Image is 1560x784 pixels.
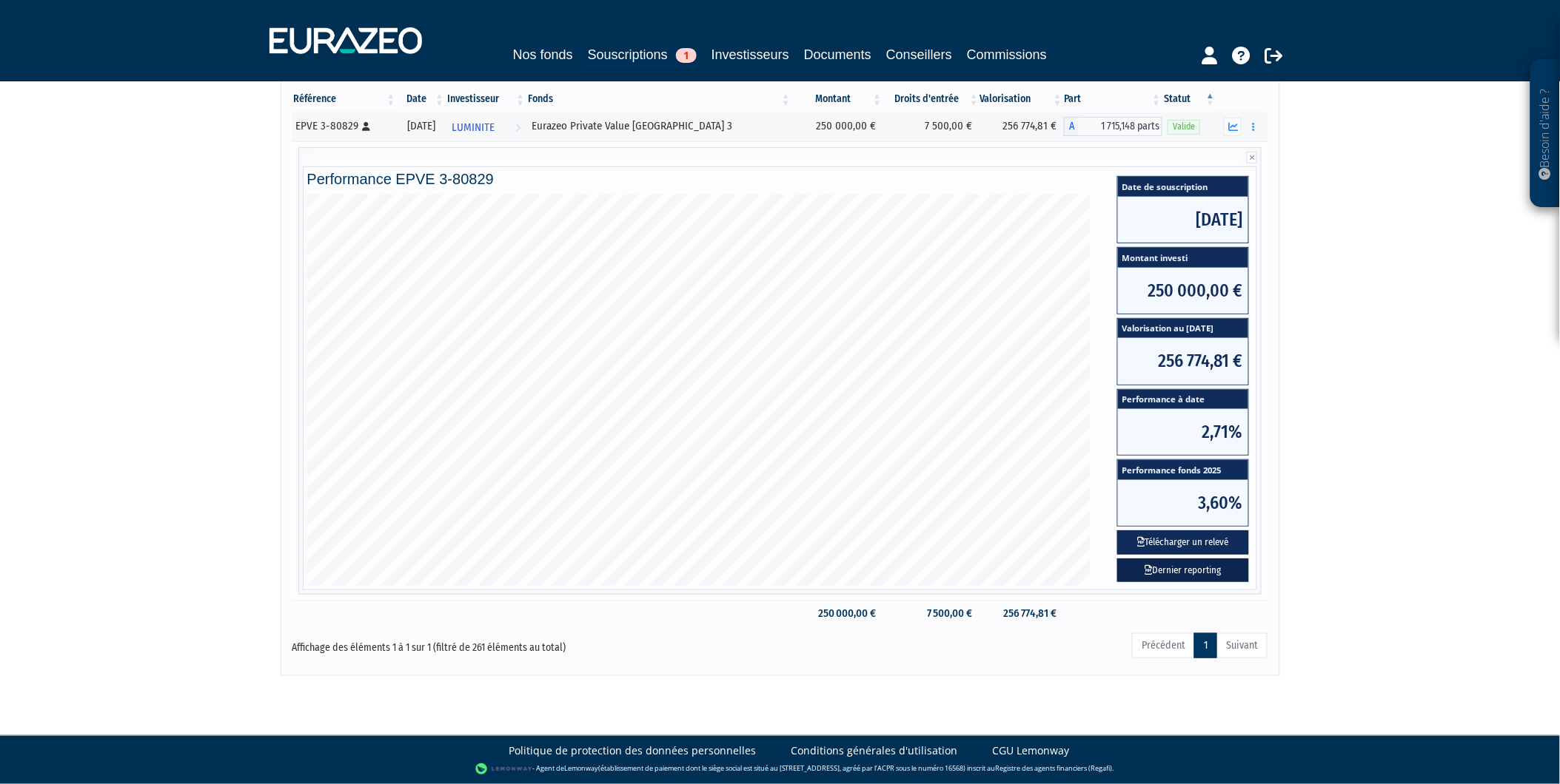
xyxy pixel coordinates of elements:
span: Valide [1168,120,1200,134]
span: A [1064,117,1079,136]
a: Politique de protection des données personnelles [509,743,757,758]
span: Montant investi [1118,248,1248,268]
div: Affichage des éléments 1 à 1 sur 1 (filtré de 261 éléments au total) [292,632,686,655]
span: 2,71% [1118,409,1248,455]
img: logo-lemonway.png [475,762,532,777]
th: Valorisation: activer pour trier la colonne par ordre croissant [980,87,1064,112]
a: Commissions [967,44,1047,65]
a: 1 [1194,633,1217,658]
span: 1 [676,48,697,63]
td: 256 774,81 € [980,112,1064,141]
span: 256 774,81 € [1118,338,1248,384]
td: 250 000,00 € [792,601,883,626]
p: Besoin d'aide ? [1537,67,1554,200]
span: Valorisation au [DATE] [1118,319,1248,339]
a: Registre des agents financiers (Regafi) [996,763,1113,773]
span: 3,60% [1118,480,1248,526]
th: Droits d'entrée: activer pour trier la colonne par ordre croissant [883,87,980,112]
button: Télécharger un relevé [1117,530,1249,555]
th: Référence : activer pour trier la colonne par ordre croissant [292,87,398,112]
div: Eurazeo Private Value [GEOGRAPHIC_DATA] 3 [532,118,786,134]
a: LUMINITE [446,112,526,141]
a: Dernier reporting [1117,558,1249,583]
td: 250 000,00 € [792,112,883,141]
th: Investisseur: activer pour trier la colonne par ordre croissant [446,87,526,112]
a: Documents [804,44,871,65]
span: 1 715,148 parts [1079,117,1162,136]
td: 7 500,00 € [883,112,980,141]
a: Souscriptions1 [588,44,697,67]
a: Investisseurs [712,44,789,65]
th: Statut : activer pour trier la colonne par ordre d&eacute;croissant [1162,87,1216,112]
a: Nos fonds [513,44,573,65]
a: Lemonway [564,763,598,773]
a: Conseillers [886,44,952,65]
span: 250 000,00 € [1118,268,1248,314]
a: CGU Lemonway [993,743,1070,758]
h4: Performance EPVE 3-80829 [307,171,1253,187]
span: Date de souscription [1118,177,1248,197]
th: Part: activer pour trier la colonne par ordre croissant [1064,87,1162,112]
span: Performance fonds 2025 [1118,460,1248,480]
span: Performance à date [1118,390,1248,410]
div: - Agent de (établissement de paiement dont le siège social est situé au [STREET_ADDRESS], agréé p... [15,762,1545,777]
i: Voir l'investisseur [515,114,520,141]
th: Fonds: activer pour trier la colonne par ordre croissant [526,87,791,112]
span: LUMINITE [452,114,495,141]
a: Conditions générales d'utilisation [791,743,958,758]
img: 1732889491-logotype_eurazeo_blanc_rvb.png [270,27,422,54]
td: 256 774,81 € [980,601,1064,626]
div: [DATE] [403,118,441,134]
th: Montant: activer pour trier la colonne par ordre croissant [792,87,883,112]
i: [Français] Personne physique [363,122,371,131]
div: EPVE 3-80829 [296,118,392,134]
div: A - Eurazeo Private Value Europe 3 [1064,117,1162,136]
span: [DATE] [1118,197,1248,243]
td: 7 500,00 € [883,601,980,626]
th: Date: activer pour trier la colonne par ordre croissant [398,87,446,112]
